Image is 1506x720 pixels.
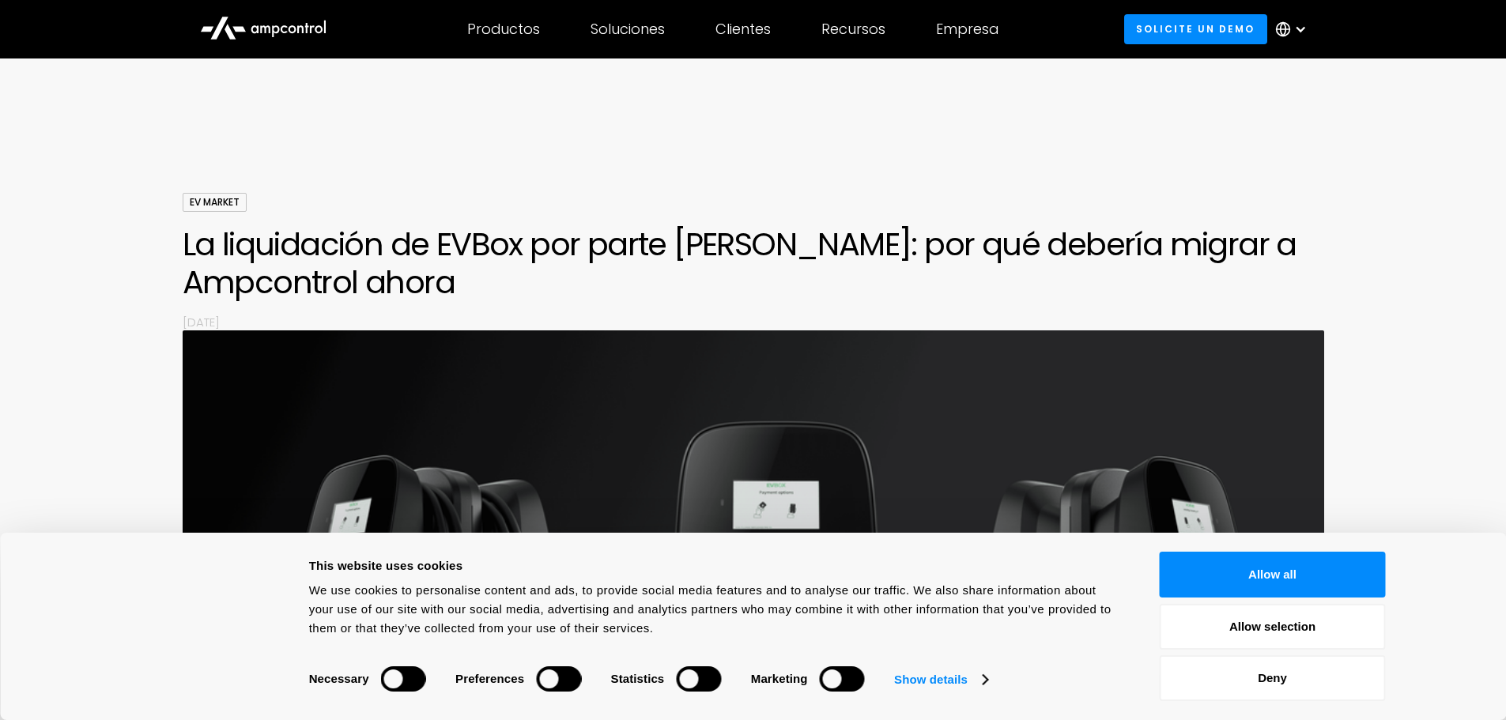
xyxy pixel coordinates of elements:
[715,21,771,38] div: Clientes
[308,659,309,660] legend: Consent Selection
[467,21,540,38] div: Productos
[751,672,808,685] strong: Marketing
[894,668,987,692] a: Show details
[1160,552,1386,597] button: Allow all
[936,21,998,38] div: Empresa
[309,672,369,685] strong: Necessary
[183,193,247,212] div: EV Market
[1160,655,1386,701] button: Deny
[591,21,665,38] div: Soluciones
[309,556,1124,575] div: This website uses cookies
[821,21,885,38] div: Recursos
[1124,14,1267,43] a: Solicite un demo
[1160,604,1386,650] button: Allow selection
[455,672,524,685] strong: Preferences
[183,225,1324,301] h1: La liquidación de EVBox por parte [PERSON_NAME]: por qué debería migrar a Ampcontrol ahora
[611,672,665,685] strong: Statistics
[309,581,1124,638] div: We use cookies to personalise content and ads, to provide social media features and to analyse ou...
[183,314,1324,330] p: [DATE]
